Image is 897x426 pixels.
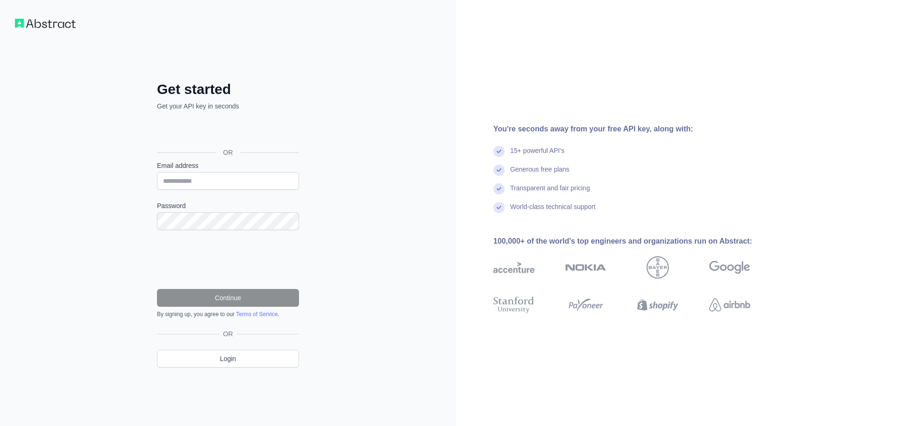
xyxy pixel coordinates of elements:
span: OR [220,329,237,339]
h2: Get started [157,81,299,98]
img: shopify [637,295,678,315]
img: check mark [493,165,505,176]
img: Workflow [15,19,76,28]
p: Get your API key in seconds [157,101,299,111]
div: Generous free plans [510,165,570,183]
img: check mark [493,202,505,213]
a: Login [157,350,299,368]
div: Transparent and fair pricing [510,183,590,202]
img: bayer [647,256,669,279]
label: Email address [157,161,299,170]
div: World-class technical support [510,202,596,221]
img: google [709,256,750,279]
iframe: reCAPTCHA [157,241,299,278]
a: Terms of Service [236,311,278,318]
img: accenture [493,256,534,279]
img: check mark [493,146,505,157]
iframe: Bouton "Se connecter avec Google" [152,121,302,142]
img: check mark [493,183,505,195]
div: 100,000+ of the world's top engineers and organizations run on Abstract: [493,236,780,247]
img: payoneer [565,295,606,315]
label: Password [157,201,299,210]
img: nokia [565,256,606,279]
span: OR [216,148,241,157]
img: airbnb [709,295,750,315]
div: By signing up, you agree to our . [157,310,299,318]
div: You're seconds away from your free API key, along with: [493,123,780,135]
img: stanford university [493,295,534,315]
button: Continue [157,289,299,307]
div: 15+ powerful API's [510,146,564,165]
